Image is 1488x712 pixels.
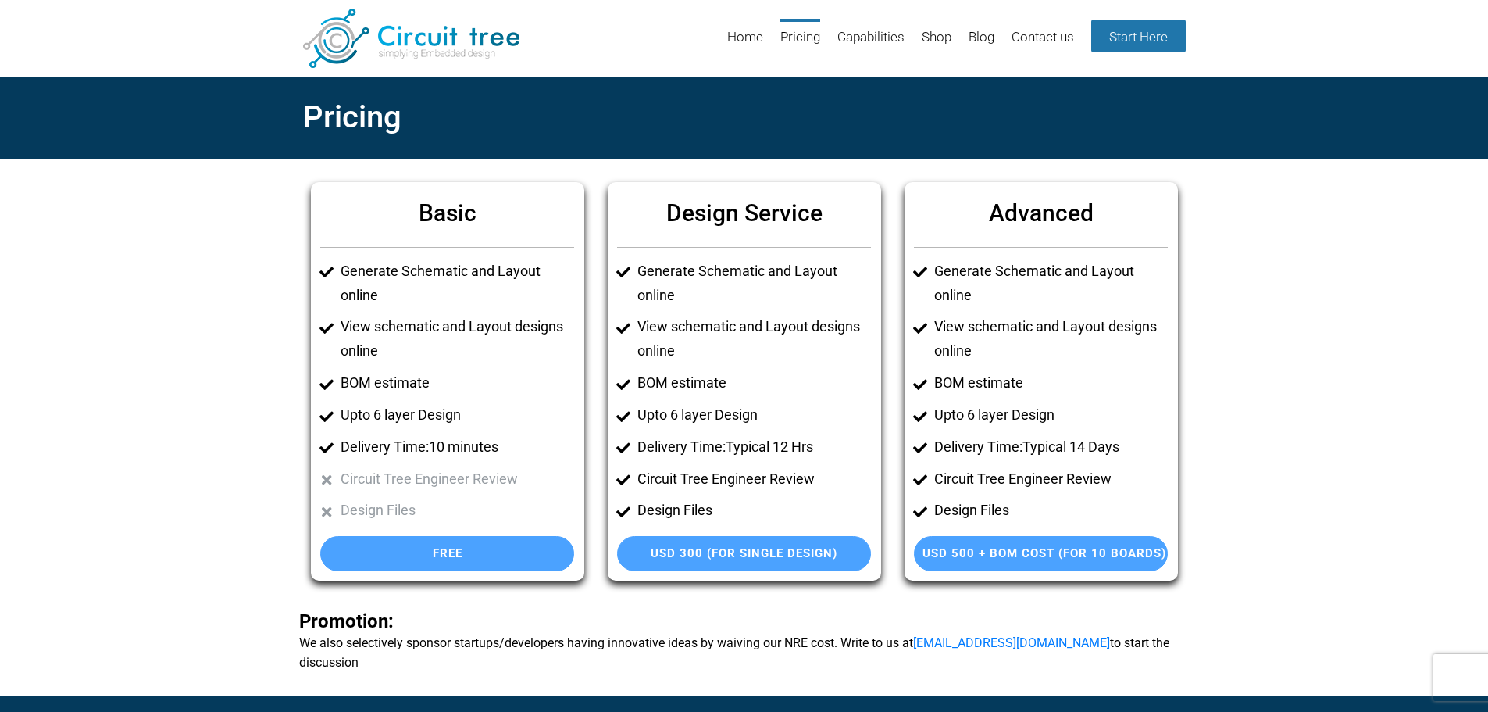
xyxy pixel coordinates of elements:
li: Delivery Time: [934,435,1168,460]
li: Circuit Tree Engineer Review [637,467,871,492]
li: BOM estimate [934,371,1168,395]
a: Blog [969,19,994,70]
li: Circuit Tree Engineer Review [341,467,574,492]
a: Pricing [780,19,820,70]
li: Design Files [637,499,871,523]
h2: Pricing [303,91,1186,145]
li: View schematic and Layout designs online [341,315,574,363]
li: View schematic and Layout designs online [934,315,1168,363]
li: View schematic and Layout designs online [637,315,871,363]
li: Delivery Time: [637,435,871,460]
li: Circuit Tree Engineer Review [934,467,1168,492]
u: Typical 14 Days [1022,438,1119,455]
b: We also selectively sponsor startups/developers having innovative ideas by waiving our NRE cost. ... [299,612,1190,672]
img: Circuit Tree [303,9,519,68]
a: USD 300 (For single Design) [617,536,871,571]
h6: Design Service [617,191,871,234]
h6: Basic [320,191,574,234]
li: BOM estimate [341,371,574,395]
li: Generate Schematic and Layout online [934,259,1168,308]
li: Delivery Time: [341,435,574,460]
li: Generate Schematic and Layout online [341,259,574,308]
li: Design Files [934,499,1168,523]
a: Home [727,19,763,70]
a: Capabilities [837,19,905,70]
li: Generate Schematic and Layout online [637,259,871,308]
a: [EMAIL_ADDRESS][DOMAIN_NAME] [913,635,1110,650]
li: Upto 6 layer Design [341,403,574,428]
li: BOM estimate [637,371,871,395]
a: Shop [922,19,951,70]
li: Design Files [341,499,574,523]
li: Upto 6 layer Design [637,403,871,428]
u: Typical 12 Hrs [726,438,813,455]
li: Upto 6 layer Design [934,403,1168,428]
a: Contact us [1012,19,1074,70]
a: Free [320,536,574,571]
span: Promotion: [299,610,394,632]
u: 10 minutes [429,438,498,455]
h6: Advanced [914,191,1168,234]
a: Start Here [1091,20,1186,52]
a: USD 500 + BOM Cost (For 10 Boards) [914,536,1168,571]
